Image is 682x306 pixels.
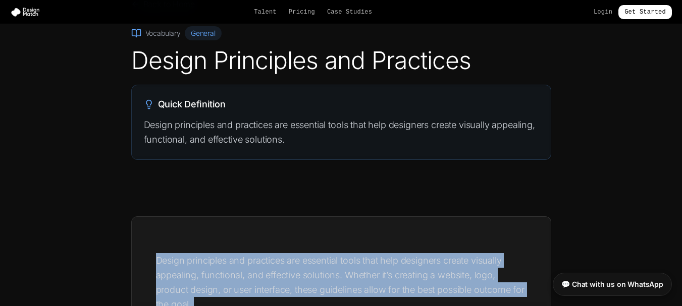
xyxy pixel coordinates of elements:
p: Design principles and practices are essential tools that help designers create visually appealing... [144,117,539,147]
a: Case Studies [327,8,372,16]
a: Talent [254,8,277,16]
span: General [185,26,222,40]
a: Pricing [289,8,315,16]
h2: Quick Definition [144,97,539,111]
a: Login [594,8,612,16]
a: 💬 Chat with us on WhatsApp [553,273,672,296]
img: Design Match [10,7,44,17]
a: Get Started [618,5,672,19]
h1: Design Principles and Practices [131,48,551,73]
span: Vocabulary [145,28,181,38]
